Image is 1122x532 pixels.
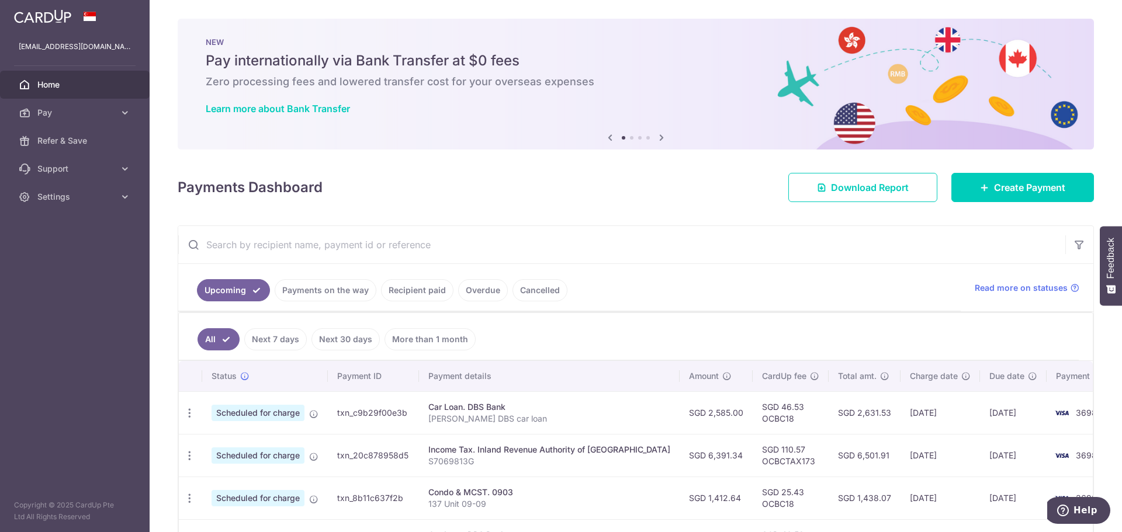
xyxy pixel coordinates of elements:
[680,477,753,519] td: SGD 1,412.64
[512,279,567,301] a: Cancelled
[206,51,1066,70] h5: Pay internationally via Bank Transfer at $0 fees
[1050,491,1073,505] img: Bank Card
[975,282,1079,294] a: Read more on statuses
[328,391,419,434] td: txn_c9b29f00e3b
[37,107,115,119] span: Pay
[428,401,670,413] div: Car Loan. DBS Bank
[244,328,307,350] a: Next 7 days
[37,191,115,203] span: Settings
[206,103,350,114] a: Learn more about Bank Transfer
[753,391,829,434] td: SGD 46.53 OCBC18
[37,163,115,175] span: Support
[428,455,670,467] p: S7069813G
[901,477,980,519] td: [DATE]
[37,79,115,91] span: Home
[178,19,1094,149] img: Bank transfer banner
[762,370,806,382] span: CardUp fee
[829,477,901,519] td: SGD 1,438.07
[901,434,980,477] td: [DATE]
[788,173,937,202] a: Download Report
[212,370,237,382] span: Status
[829,391,901,434] td: SGD 2,631.53
[1050,448,1073,463] img: Bank Card
[328,477,419,519] td: txn_8b11c637f2b
[178,226,1065,263] input: Search by recipient name, payment id or reference
[975,282,1068,294] span: Read more on statuses
[206,75,1066,89] h6: Zero processing fees and lowered transfer cost for your overseas expenses
[1106,238,1116,279] span: Feedback
[829,434,901,477] td: SGD 6,501.91
[680,391,753,434] td: SGD 2,585.00
[428,486,670,498] div: Condo & MCST. 0903
[197,279,270,301] a: Upcoming
[14,9,71,23] img: CardUp
[901,391,980,434] td: [DATE]
[689,370,719,382] span: Amount
[980,434,1047,477] td: [DATE]
[311,328,380,350] a: Next 30 days
[328,434,419,477] td: txn_20c878958d5
[419,361,680,391] th: Payment details
[275,279,376,301] a: Payments on the way
[198,328,240,350] a: All
[428,413,670,425] p: [PERSON_NAME] DBS car loan
[385,328,476,350] a: More than 1 month
[753,434,829,477] td: SGD 110.57 OCBCTAX173
[428,498,670,510] p: 137 Unit 09-09
[980,391,1047,434] td: [DATE]
[428,444,670,455] div: Income Tax. Inland Revenue Authority of [GEOGRAPHIC_DATA]
[1076,493,1097,503] span: 3698
[458,279,508,301] a: Overdue
[994,180,1065,194] span: Create Payment
[831,180,909,194] span: Download Report
[1076,450,1097,460] span: 3698
[980,477,1047,519] td: [DATE]
[951,173,1094,202] a: Create Payment
[989,370,1024,382] span: Due date
[328,361,419,391] th: Payment ID
[1047,497,1110,526] iframe: Opens a widget where you can find more information
[178,177,323,198] h4: Payments Dashboard
[206,37,1066,47] p: NEW
[1076,408,1097,418] span: 3698
[910,370,958,382] span: Charge date
[381,279,453,301] a: Recipient paid
[212,447,304,464] span: Scheduled for charge
[37,135,115,147] span: Refer & Save
[19,41,131,53] p: [EMAIL_ADDRESS][DOMAIN_NAME]
[212,490,304,506] span: Scheduled for charge
[1050,406,1073,420] img: Bank Card
[838,370,877,382] span: Total amt.
[212,405,304,421] span: Scheduled for charge
[1100,226,1122,305] button: Feedback - Show survey
[753,477,829,519] td: SGD 25.43 OCBC18
[680,434,753,477] td: SGD 6,391.34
